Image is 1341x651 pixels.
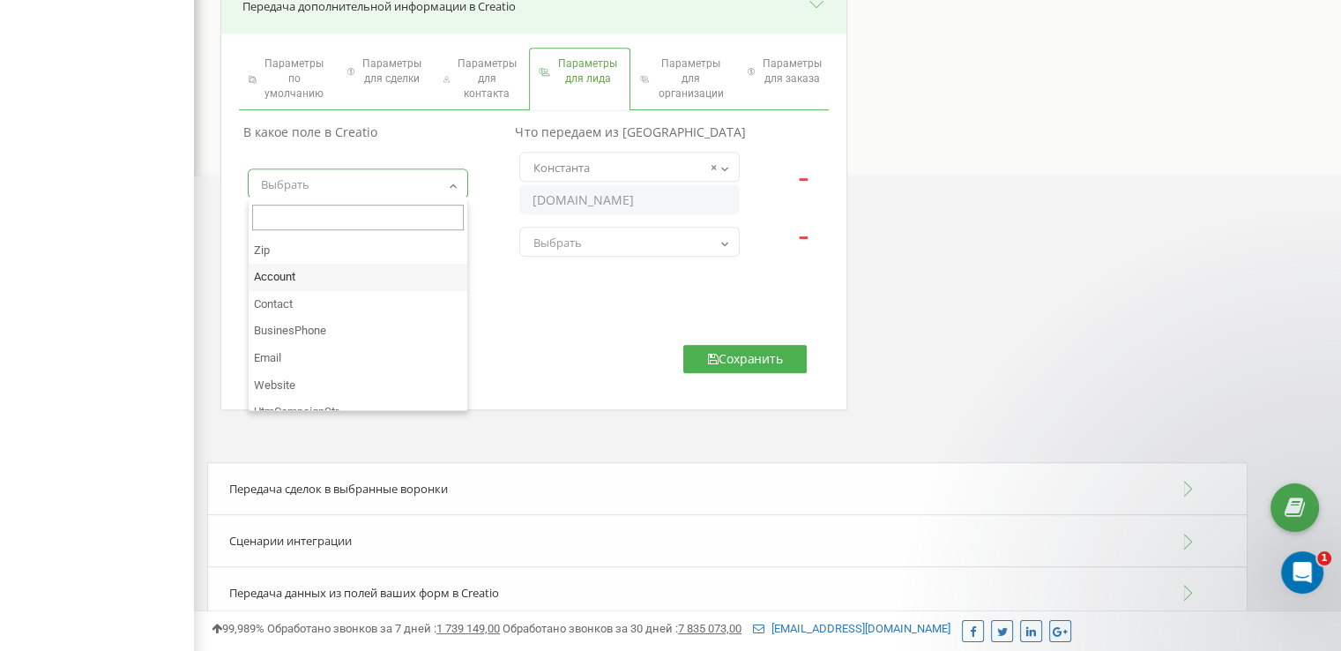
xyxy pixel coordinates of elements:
span: Обработано звонков за 7 дней : [267,622,500,635]
span: UsrReasonDescription [254,172,462,197]
a: [EMAIL_ADDRESS][DOMAIN_NAME] [753,622,950,635]
a: Параметры для организации [631,49,737,109]
span: Выбрать [533,235,581,251]
span: 1 [1317,551,1331,565]
li: Zip [249,237,467,265]
th: Что передаем из [GEOGRAPHIC_DATA] [510,119,784,146]
button: - [793,175,815,176]
button: Сохранить [683,345,807,373]
a: Параметры для контакта [435,49,528,109]
span: Константа [519,152,740,182]
a: Параметры для заказа [739,49,833,94]
span: × [710,155,716,180]
span: Параметры для лида [555,56,621,86]
iframe: Intercom live chat [1281,551,1323,594]
li: UtmCampaignStr [249,399,467,426]
span: Параметры по умолчанию [261,56,328,101]
a: Параметры для сделки [339,49,433,94]
li: Contact [249,291,467,318]
span: Параметры для сделки [359,56,424,86]
span: Параметры для заказа [759,56,824,86]
li: BusinesPhone [249,318,467,345]
li: Website [249,372,467,400]
span: Передача сделок в выбранные воронки [229,481,448,497]
span: Константа [525,155,734,180]
span: Выбрать [261,176,309,192]
u: 7 835 073,00 [678,622,741,635]
li: Email [249,345,467,372]
a: Параметры по умолчанию [240,49,337,109]
span: Передача данных из полей ваших форм в Creatio [229,585,499,601]
span: UsrReasonDescription [248,168,468,198]
u: 1 739 149,00 [436,622,500,635]
span: Параметры для организации [654,56,728,101]
button: - [793,233,815,235]
span: Сценарии интеграции [229,533,352,549]
th: В какое поле в Creatio [239,119,510,146]
span: Параметры для контакта [454,56,519,101]
span: Обработано звонков за 30 дней : [503,622,741,635]
span: 99,989% [212,622,264,635]
a: Параметры для лида [530,49,630,94]
li: Account [249,264,467,291]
